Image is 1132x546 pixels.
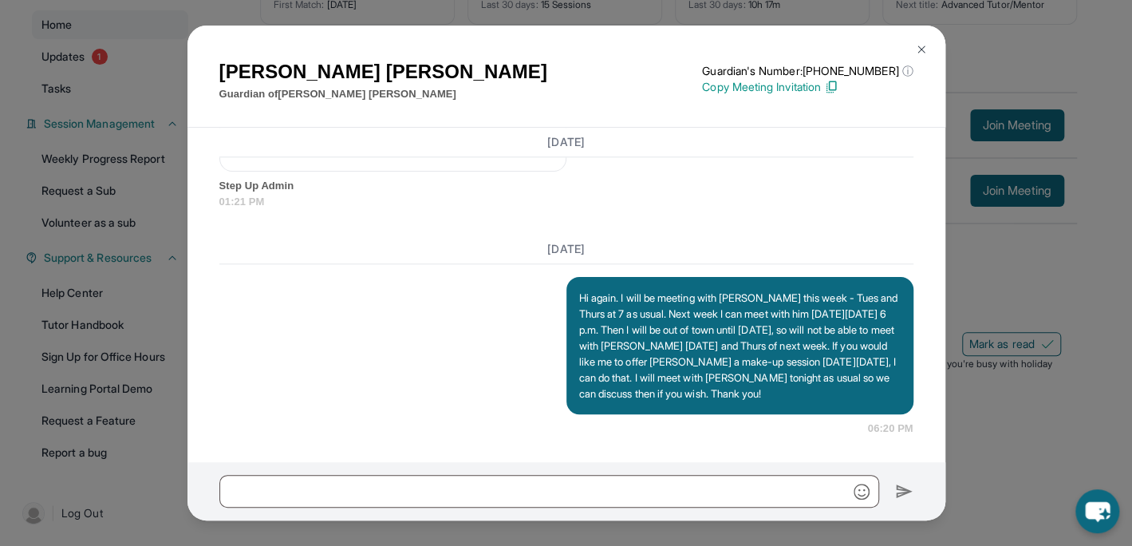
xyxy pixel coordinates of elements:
[219,134,913,150] h3: [DATE]
[219,194,913,210] span: 01:21 PM
[915,43,928,56] img: Close Icon
[895,482,913,501] img: Send icon
[824,80,838,94] img: Copy Icon
[1075,489,1119,533] button: chat-button
[702,63,913,79] p: Guardian's Number: [PHONE_NUMBER]
[854,484,870,500] img: Emoji
[868,421,913,437] span: 06:20 PM
[901,63,913,79] span: ⓘ
[702,79,913,95] p: Copy Meeting Invitation
[219,241,913,257] h3: [DATE]
[219,57,547,86] h1: [PERSON_NAME] [PERSON_NAME]
[219,86,547,102] p: Guardian of [PERSON_NAME] [PERSON_NAME]
[219,178,913,194] span: Step Up Admin
[579,290,901,402] p: Hi again. I will be meeting with [PERSON_NAME] this week - Tues and Thurs at 7 as usual. Next wee...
